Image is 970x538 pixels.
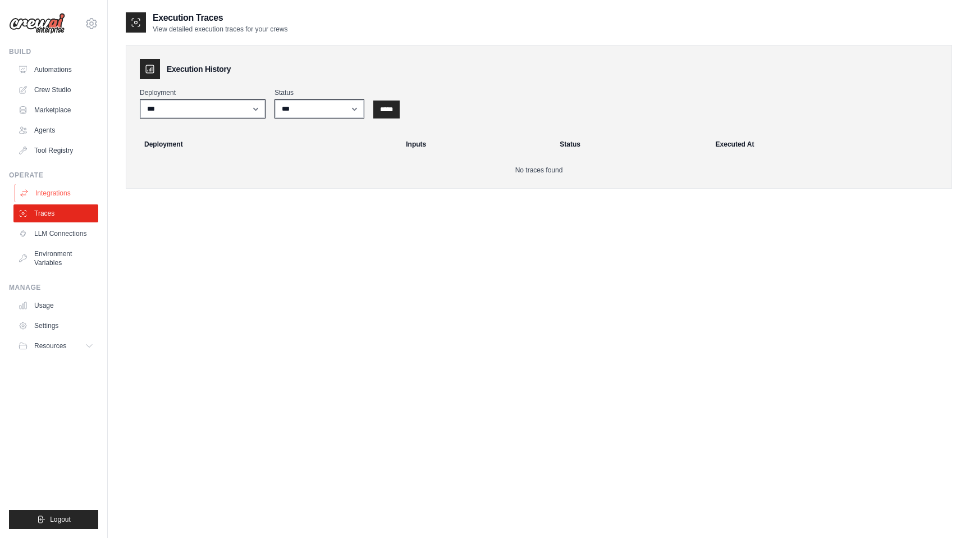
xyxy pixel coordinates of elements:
div: Build [9,47,98,56]
h3: Execution History [167,63,231,75]
th: Executed At [709,132,947,157]
a: LLM Connections [13,225,98,243]
button: Logout [9,510,98,529]
th: Deployment [131,132,399,157]
label: Deployment [140,88,266,97]
a: Tool Registry [13,142,98,159]
a: Crew Studio [13,81,98,99]
th: Status [553,132,708,157]
th: Inputs [399,132,553,157]
a: Settings [13,317,98,335]
span: Logout [50,515,71,524]
p: No traces found [140,166,938,175]
div: Operate [9,171,98,180]
button: Resources [13,337,98,355]
a: Usage [13,297,98,314]
a: Agents [13,121,98,139]
a: Integrations [15,184,99,202]
a: Traces [13,204,98,222]
a: Automations [13,61,98,79]
span: Resources [34,341,66,350]
h2: Execution Traces [153,11,288,25]
p: View detailed execution traces for your crews [153,25,288,34]
img: Logo [9,13,65,34]
div: Manage [9,283,98,292]
label: Status [274,88,364,97]
a: Environment Variables [13,245,98,272]
a: Marketplace [13,101,98,119]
